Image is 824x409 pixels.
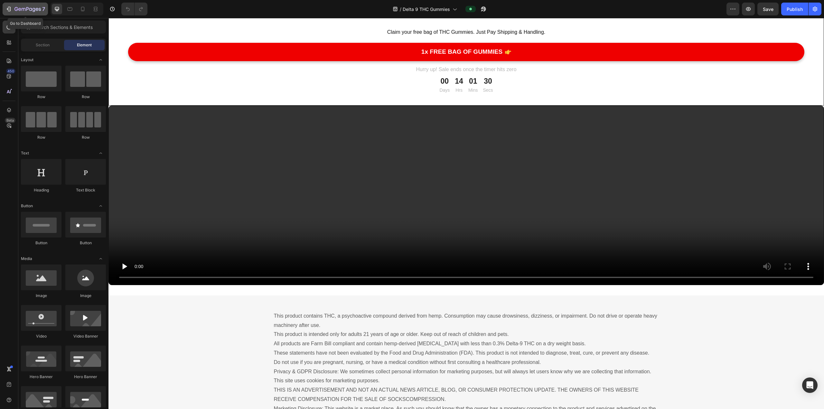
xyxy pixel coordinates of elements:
div: Text Block [65,187,106,193]
div: Row [65,135,106,140]
p: Hrs [346,68,355,76]
div: Image [21,293,61,299]
div: Button [21,240,61,246]
p: All products are Farm Bill compliant and contain hemp-derived [MEDICAL_DATA] with less than 0.3% ... [165,321,550,330]
span: Toggle open [96,148,106,158]
p: This product contains THC, a psychoactive compound derived from hemp. Consumption may cause drows... [165,293,550,312]
p: Do not use if you are pregnant, nursing, or have a medical condition without first consulting a h... [165,340,550,349]
button: 7 [3,3,48,15]
p: These statements have not been evaluated by the Food and Drug Administration (FDA). This product ... [165,330,550,340]
div: Undo/Redo [121,3,147,15]
div: Hero Banner [65,374,106,380]
div: Publish [787,6,803,13]
div: 00 [331,59,341,68]
span: Text [21,150,29,156]
div: Beta [5,118,15,123]
div: Heading [21,187,61,193]
div: Open Intercom Messenger [802,377,818,393]
div: Image [65,293,106,299]
div: Video [21,333,61,339]
div: 30 [374,59,384,68]
span: Toggle open [96,55,106,65]
span: Element [77,42,92,48]
div: 01 [360,59,370,68]
div: Row [21,94,61,100]
span: Toggle open [96,201,106,211]
span: Button [21,203,33,209]
p: This product is intended only for adults 21 years of age or older. Keep out of reach of children ... [165,312,550,321]
div: Video Banner [65,333,106,339]
span: / [400,6,401,13]
span: Media [21,256,32,262]
div: Row [65,94,106,100]
p: Mins [360,68,370,76]
span: Toggle open [96,254,106,264]
div: Hero Banner [21,374,61,380]
button: Save [757,3,779,15]
p: 1x FREE BAG OF GUMMIES [313,30,394,38]
p: Hurry up! Sale ends once the timer hits zero [20,47,695,56]
span: Section [36,42,50,48]
p: Secs [374,68,384,76]
span: Save [763,6,773,12]
p: 7 [42,5,45,13]
span: Delta 9 THC Gummies [403,6,450,13]
div: 450 [6,69,15,74]
p: Days [331,68,341,76]
input: Search Sections & Elements [21,21,106,33]
iframe: Design area [108,18,824,409]
div: Button [65,240,106,246]
video: Video [0,88,715,266]
span: Layout [21,57,33,63]
button: Publish [781,3,808,15]
div: 14 [346,59,355,68]
div: Row [21,135,61,140]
